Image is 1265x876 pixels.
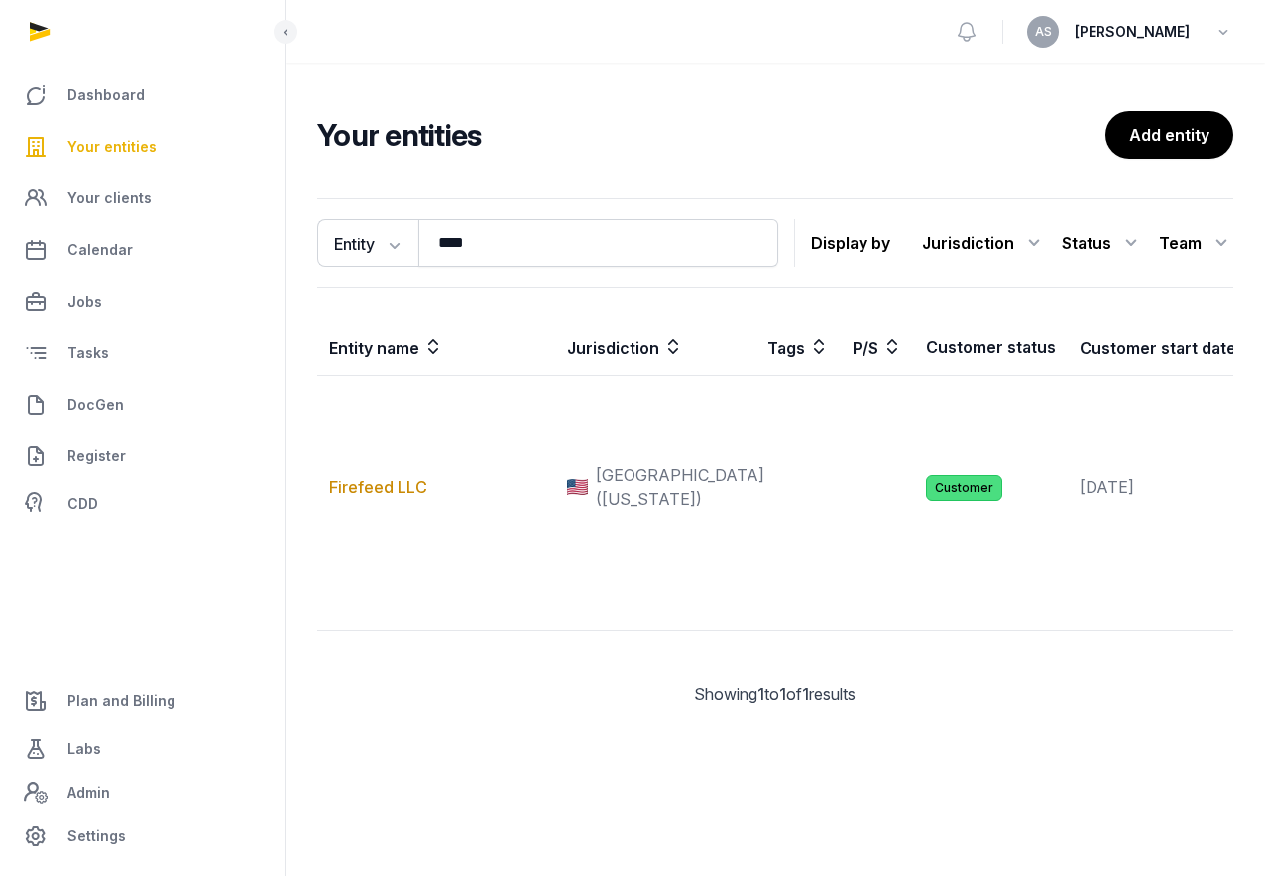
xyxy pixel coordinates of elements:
a: Firefeed LLC [329,477,427,497]
a: Dashboard [16,71,269,119]
div: Showing to of results [317,683,1233,706]
a: Your clients [16,175,269,222]
span: Your clients [67,187,152,210]
a: Calendar [16,226,269,274]
span: Your entities [67,135,157,159]
th: Entity name [317,319,555,376]
h2: Your entities [317,117,1105,153]
th: P/S [841,319,914,376]
span: DocGen [67,393,124,417]
span: AS [1035,26,1052,38]
span: Jobs [67,290,102,313]
span: [PERSON_NAME] [1075,20,1190,44]
a: Jobs [16,278,269,325]
span: Admin [67,781,110,805]
span: Register [67,444,126,468]
th: Tags [755,319,841,376]
span: Customer [926,475,1002,501]
a: Your entities [16,123,269,171]
div: Jurisdiction [922,227,1046,259]
a: Admin [16,773,269,813]
span: Plan and Billing [67,689,175,713]
a: Plan and Billing [16,678,269,725]
button: AS [1027,16,1059,48]
button: Entity [317,219,418,267]
p: Display by [811,227,890,259]
div: Status [1062,227,1143,259]
a: Add entity [1105,111,1233,159]
span: [GEOGRAPHIC_DATA] ([US_STATE]) [596,463,764,511]
span: Calendar [67,238,133,262]
a: CDD [16,484,269,524]
span: Labs [67,737,101,761]
a: Labs [16,725,269,773]
span: CDD [67,492,98,516]
a: Register [16,433,269,480]
th: Customer status [914,319,1068,376]
span: 1 [779,685,786,704]
a: Tasks [16,329,269,377]
th: Jurisdiction [555,319,755,376]
div: Team [1159,227,1233,259]
span: 1 [802,685,809,704]
span: Settings [67,824,126,848]
a: DocGen [16,381,269,429]
a: Settings [16,813,269,860]
span: Dashboard [67,83,145,107]
span: Tasks [67,341,109,365]
span: 1 [757,685,764,704]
